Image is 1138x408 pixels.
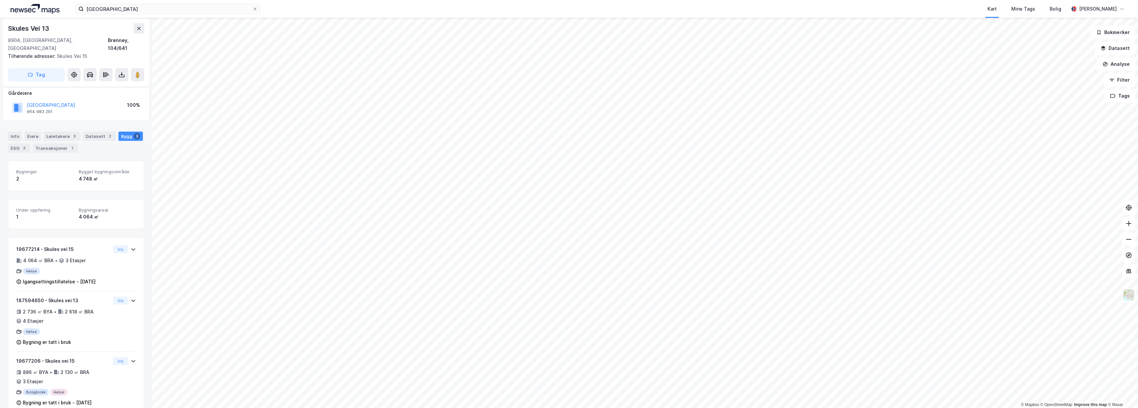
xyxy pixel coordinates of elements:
[1011,5,1035,13] div: Mine Tags
[107,133,113,140] div: 2
[1105,376,1138,408] iframe: Chat Widget
[23,368,48,376] div: 886 ㎡ BYA
[8,23,50,34] div: Skules Vei 13
[987,5,997,13] div: Kart
[79,213,136,221] div: 4 064 ㎡
[1050,5,1061,13] div: Bolig
[8,53,57,59] span: Tilhørende adresser:
[44,132,80,141] div: Leietakere
[16,175,73,183] div: 2
[1095,42,1135,55] button: Datasett
[1104,73,1135,87] button: Filter
[8,143,30,153] div: ESG
[8,36,108,52] div: 8904, [GEOGRAPHIC_DATA], [GEOGRAPHIC_DATA]
[23,399,92,407] div: Bygning er tatt i bruk - [DATE]
[1097,58,1135,71] button: Analyse
[69,145,75,151] div: 1
[1040,402,1072,407] a: OpenStreetMap
[113,245,128,253] button: Vis
[8,52,139,60] div: Skules Vei 15
[1105,89,1135,102] button: Tags
[23,308,53,316] div: 2 736 ㎡ BYA
[127,101,140,109] div: 100%
[23,378,43,386] div: 3 Etasjer
[21,145,27,151] div: 3
[66,257,86,265] div: 3 Etasjer
[1105,376,1138,408] div: Kontrollprogram for chat
[65,308,94,316] div: 2 618 ㎡ BRA
[8,132,22,141] div: Info
[1021,402,1039,407] a: Mapbox
[1122,289,1135,301] img: Z
[16,357,110,365] div: 19677206 - Skules vei 15
[1079,5,1117,13] div: [PERSON_NAME]
[23,338,71,346] div: Bygning er tatt i bruk
[16,297,110,305] div: 187594650 - Skules vei 13
[1091,26,1135,39] button: Bokmerker
[8,89,144,97] div: Gårdeiere
[83,132,116,141] div: Datasett
[27,109,53,114] div: 964 983 291
[113,357,128,365] button: Vis
[16,213,73,221] div: 1
[108,36,144,52] div: Brønnøy, 104/641
[113,297,128,305] button: Vis
[54,309,57,314] div: •
[8,68,65,81] button: Tag
[33,143,78,153] div: Transaksjoner
[1074,402,1107,407] a: Improve this map
[61,368,89,376] div: 2 130 ㎡ BRA
[84,4,252,14] input: Søk på adresse, matrikkel, gårdeiere, leietakere eller personer
[16,245,110,253] div: 19677214 - Skules vei 15
[11,4,60,14] img: logo.a4113a55bc3d86da70a041830d287a7e.svg
[24,132,41,141] div: Eiere
[79,175,136,183] div: 4 748 ㎡
[79,169,136,175] span: Bygget bygningsområde
[79,207,136,213] span: Bygningsareal
[16,169,73,175] span: Bygninger
[134,133,140,140] div: 3
[23,278,96,286] div: Igangsettingstillatelse - [DATE]
[23,257,54,265] div: 4 064 ㎡ BRA
[16,207,73,213] span: Under oppføring
[55,258,58,263] div: •
[50,370,52,375] div: •
[23,317,43,325] div: 4 Etasjer
[118,132,143,141] div: Bygg
[71,133,78,140] div: 3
